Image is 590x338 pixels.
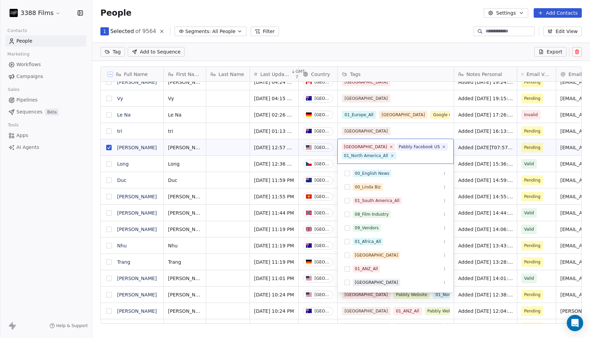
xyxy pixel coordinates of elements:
[355,266,378,272] div: 01_ANZ_All
[355,239,381,245] div: 01_Africa_All
[355,198,399,204] div: 01_South America_All
[355,170,389,176] div: 00_English News
[344,144,387,150] div: [GEOGRAPHIC_DATA]
[399,144,440,150] div: Pabbly Facebook US
[344,153,388,159] div: 01_North America_All
[355,252,398,258] div: [GEOGRAPHIC_DATA]
[355,279,398,286] div: [GEOGRAPHIC_DATA]
[355,225,379,231] div: 09_Vendors
[355,184,381,190] div: 00_Linda Biz
[355,211,389,217] div: 08_Film Industry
